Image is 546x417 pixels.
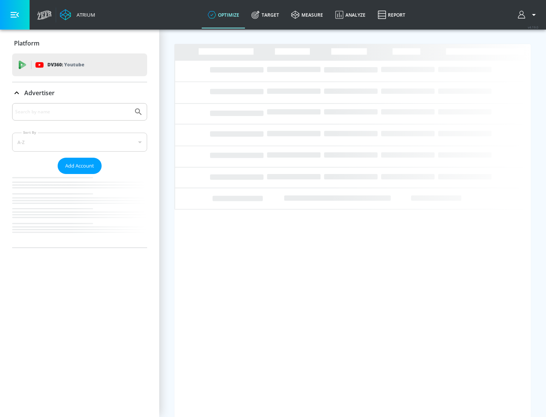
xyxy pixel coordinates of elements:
[12,103,147,248] div: Advertiser
[245,1,285,28] a: Target
[12,133,147,152] div: A-Z
[285,1,329,28] a: measure
[65,161,94,170] span: Add Account
[58,158,102,174] button: Add Account
[47,61,84,69] p: DV360:
[60,9,95,20] a: Atrium
[12,82,147,103] div: Advertiser
[14,39,39,47] p: Platform
[372,1,411,28] a: Report
[528,25,538,29] span: v 4.19.0
[15,107,130,117] input: Search by name
[12,33,147,54] div: Platform
[74,11,95,18] div: Atrium
[12,174,147,248] nav: list of Advertiser
[202,1,245,28] a: optimize
[22,130,38,135] label: Sort By
[329,1,372,28] a: Analyze
[24,89,55,97] p: Advertiser
[64,61,84,69] p: Youtube
[12,53,147,76] div: DV360: Youtube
